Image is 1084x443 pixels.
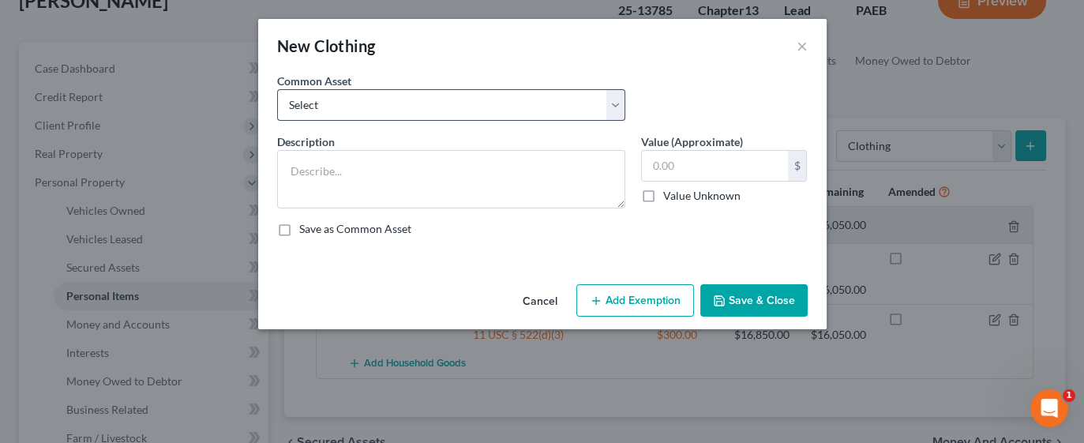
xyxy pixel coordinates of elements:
button: Add Exemption [576,284,694,317]
button: × [797,36,808,55]
span: 1 [1063,389,1075,402]
button: Save & Close [700,284,808,317]
label: Value (Approximate) [641,133,743,150]
button: Cancel [510,286,570,317]
div: $ [788,151,807,181]
span: Description [277,135,335,148]
iframe: Intercom live chat [1030,389,1068,427]
label: Save as Common Asset [299,221,411,237]
label: Value Unknown [663,188,741,204]
label: Common Asset [277,73,351,89]
div: New Clothing [277,35,376,57]
input: 0.00 [642,151,788,181]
